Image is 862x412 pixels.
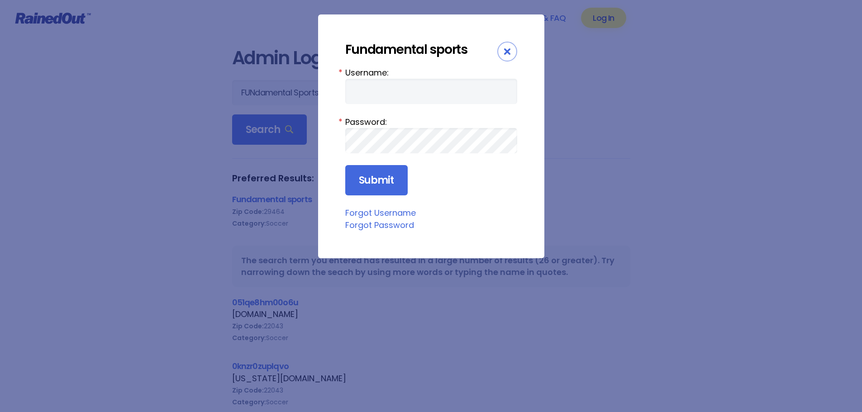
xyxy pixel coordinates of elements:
a: Forgot Username [345,207,416,218]
div: Close [497,42,517,62]
label: Username: [345,66,517,79]
a: Forgot Password [345,219,414,231]
label: Password: [345,116,517,128]
input: Submit [345,165,408,196]
div: Fundamental sports [345,42,497,57]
